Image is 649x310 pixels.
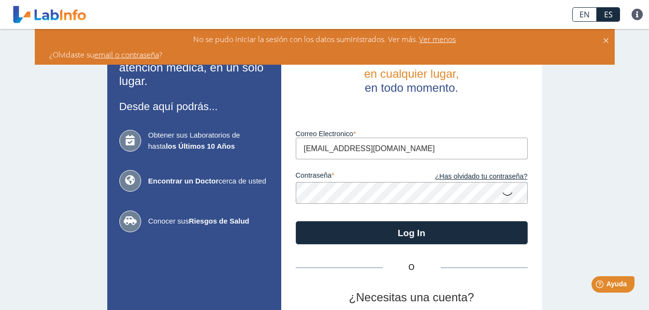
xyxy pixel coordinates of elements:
[119,47,269,88] h2: Todas sus necesidades de atención médica, en un solo lugar.
[148,176,269,187] span: cerca de usted
[296,221,528,244] button: Log In
[296,291,528,305] h2: ¿Necesitas una cuenta?
[148,216,269,227] span: Conocer sus
[148,177,219,185] b: Encontrar un Doctor
[119,100,269,113] h3: Desde aquí podrás...
[296,171,412,182] label: contraseña
[94,49,159,60] a: email o contraseña
[193,34,418,44] span: No se pudo iniciar la sesión con los datos suministrados. Ver más.
[166,142,235,150] b: los Últimos 10 Años
[412,171,528,182] a: ¿Has olvidado tu contraseña?
[572,7,597,22] a: EN
[563,272,638,299] iframe: Help widget launcher
[148,130,269,152] span: Obtener sus Laboratorios de hasta
[418,34,456,44] span: Ver menos
[296,130,528,138] label: Correo Electronico
[365,81,458,94] span: en todo momento.
[597,7,620,22] a: ES
[189,217,249,225] b: Riesgos de Salud
[49,49,162,60] span: ¿Olvidaste su ?
[383,262,441,273] span: O
[364,67,459,80] span: en cualquier lugar,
